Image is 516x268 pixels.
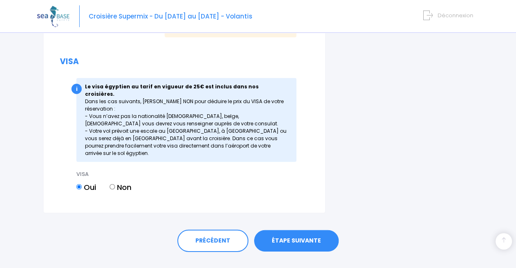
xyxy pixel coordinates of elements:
span: Déconnexion [438,12,473,19]
a: ÉTAPE SUIVANTE [254,230,339,252]
h2: VISA [60,57,309,67]
div: i [71,84,82,94]
a: PRÉCÉDENT [177,230,248,252]
strong: Le visa égyptien au tarif en vigueur de 25€ est inclus dans nos croisières. [85,83,259,97]
label: Oui [76,182,96,193]
span: Croisière Supermix - Du [DATE] au [DATE] - Volantis [89,12,252,21]
div: Dans les cas suivants, [PERSON_NAME] NON pour déduire le prix du VISA de votre réservation : - Vo... [76,78,296,162]
label: Non [110,182,131,193]
input: Non [110,184,115,189]
input: Oui [76,184,82,189]
span: VISA [76,170,89,178]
